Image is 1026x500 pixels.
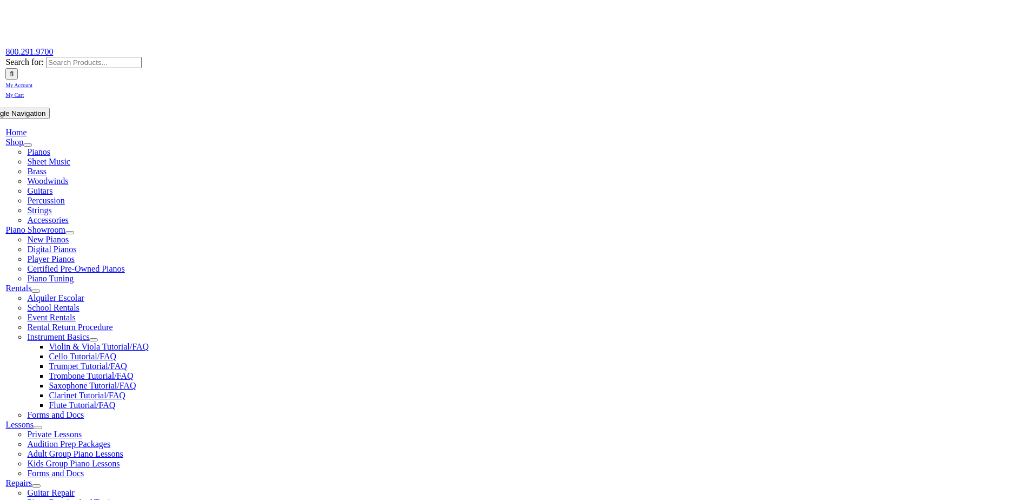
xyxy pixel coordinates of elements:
[27,488,75,497] a: Guitar Repair
[5,478,32,488] a: Repairs
[27,449,123,458] a: Adult Group Piano Lessons
[49,400,115,410] a: Flute Tutorial/FAQ
[46,57,142,68] input: Search Products...
[27,274,74,283] a: Piano Tuning
[27,186,52,195] a: Guitars
[49,342,149,351] a: Violin & Viola Tutorial/FAQ
[27,332,89,341] a: Instrument Basics
[49,361,127,371] a: Trumpet Tutorial/FAQ
[27,196,64,205] a: Percussion
[49,371,133,380] a: Trombone Tutorial/FAQ
[32,484,41,488] button: Open submenu of Repairs
[27,410,84,419] a: Forms and Docs
[27,264,124,273] a: Certified Pre-Owned Pianos
[5,225,65,234] a: Piano Showroom
[5,68,18,80] input: Search
[5,57,44,67] span: Search for:
[27,147,50,156] a: Pianos
[27,254,75,264] a: Player Pianos
[49,381,136,390] a: Saxophone Tutorial/FAQ
[34,426,42,429] button: Open submenu of Lessons
[49,391,125,400] a: Clarinet Tutorial/FAQ
[31,290,40,293] button: Open submenu of Rentals
[27,157,70,166] a: Sheet Music
[27,430,82,439] a: Private Lessons
[27,206,51,215] a: Strings
[27,293,84,302] a: Alquiler Escolar
[5,92,24,98] span: My Cart
[27,176,68,186] a: Woodwinds
[5,89,24,98] a: My Cart
[5,82,32,88] span: My Account
[27,215,68,225] a: Accessories
[23,143,32,147] button: Open submenu of Shop
[27,439,110,449] a: Audition Prep Packages
[27,313,75,322] a: Event Rentals
[5,137,23,147] a: Shop
[5,47,53,56] a: 800.291.9700
[27,459,120,468] a: Kids Group Piano Lessons
[5,128,27,137] a: Home
[5,80,32,89] a: My Account
[27,469,84,478] a: Forms and Docs
[65,231,74,234] button: Open submenu of Piano Showroom
[5,420,34,429] a: Lessons
[27,245,76,254] a: Digital Pianos
[27,303,79,312] a: School Rentals
[27,167,47,176] a: Brass
[27,323,112,332] a: Rental Return Procedure
[5,284,31,293] a: Rentals
[89,338,98,341] button: Open submenu of Instrument Basics
[49,352,116,361] a: Cello Tutorial/FAQ
[27,235,69,244] a: New Pianos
